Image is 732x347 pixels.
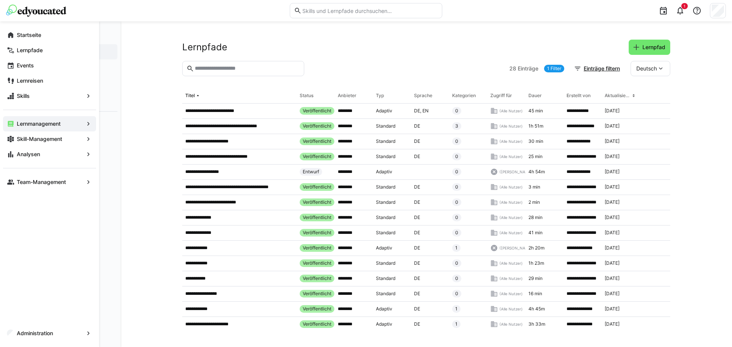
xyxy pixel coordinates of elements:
span: (Alle Nutzer) [499,200,523,205]
span: (Alle Nutzer) [499,184,523,190]
span: Einträge filtern [583,65,621,72]
span: DE [414,321,420,327]
span: (Alle Nutzer) [499,261,523,266]
span: 4h 54m [528,169,545,175]
span: DE [414,306,420,312]
span: (Alle Nutzer) [499,321,523,327]
span: [DATE] [605,245,620,251]
span: Deutsch [636,65,657,72]
span: 0 [455,275,458,281]
input: Skills und Lernpfade durchsuchen… [302,7,438,14]
span: 0 [455,214,458,221]
span: Adaptiv [376,321,392,327]
span: Standard [376,214,395,221]
span: (Alle Nutzer) [499,306,523,312]
span: Veröffentlicht [303,184,331,190]
span: 1 [455,306,457,312]
span: 28 [509,65,516,72]
span: [DATE] [605,199,620,205]
span: (Alle Nutzer) [499,108,523,114]
button: Lernpfad [629,40,670,55]
div: Typ [376,93,384,99]
span: ([PERSON_NAME]) [499,245,534,251]
span: Standard [376,260,395,266]
div: Kategorien [452,93,476,99]
span: Veröffentlicht [303,321,331,327]
span: 30 min [528,138,543,144]
span: (Alle Nutzer) [499,291,523,296]
span: Einträge [518,65,538,72]
span: [DATE] [605,230,620,236]
span: [DATE] [605,108,620,114]
span: Veröffentlicht [303,230,331,236]
span: (Alle Nutzer) [499,123,523,129]
span: 0 [455,260,458,266]
span: [DATE] [605,214,620,221]
span: Veröffentlicht [303,260,331,266]
span: Veröffentlicht [303,123,331,129]
span: Veröffentlicht [303,138,331,144]
span: Adaptiv [376,108,392,114]
span: 29 min [528,275,543,281]
span: 1h 23m [528,260,544,266]
span: [DATE] [605,138,620,144]
span: Veröffentlicht [303,214,331,221]
span: Standard [376,184,395,190]
span: Entwurf [303,169,319,175]
span: 28 min [528,214,543,221]
span: 1 [684,4,685,8]
span: 0 [455,230,458,236]
span: 0 [455,169,458,175]
span: 2 min [528,199,540,205]
span: (Alle Nutzer) [499,230,523,235]
span: 0 [455,154,458,160]
span: Standard [376,275,395,281]
span: DE [414,214,420,221]
span: DE [414,245,420,251]
span: (Alle Nutzer) [499,139,523,144]
span: 41 min [528,230,543,236]
span: Veröffentlicht [303,245,331,251]
span: ([PERSON_NAME]) [499,169,534,174]
span: DE [414,260,420,266]
span: Veröffentlicht [303,275,331,281]
span: [DATE] [605,291,620,297]
span: [DATE] [605,154,620,160]
span: Standard [376,123,395,129]
span: 1 [455,245,457,251]
span: 3 [455,123,458,129]
span: Standard [376,154,395,160]
span: Standard [376,199,395,205]
span: 0 [455,138,458,144]
span: 1 [455,321,457,327]
span: 3 min [528,184,540,190]
div: Dauer [528,93,542,99]
a: 1 Filter [544,65,564,72]
span: DE [414,291,420,297]
span: DE [414,154,420,160]
span: DE [414,275,420,281]
span: DE [414,184,420,190]
div: Zugriff für [490,93,512,99]
span: Adaptiv [376,169,392,175]
span: (Alle Nutzer) [499,154,523,159]
span: [DATE] [605,260,620,266]
span: Veröffentlicht [303,306,331,312]
span: Veröffentlicht [303,108,331,114]
span: DE [414,199,420,205]
span: 0 [455,184,458,190]
span: 3h 33m [528,321,545,327]
span: DE, EN [414,108,429,114]
div: Titel [185,93,195,99]
span: Adaptiv [376,306,392,312]
span: [DATE] [605,123,620,129]
span: Standard [376,291,395,297]
span: 2h 20m [528,245,544,251]
span: Veröffentlicht [303,154,331,160]
span: 25 min [528,154,543,160]
div: Erstellt von [567,93,591,99]
div: Sprache [414,93,432,99]
div: Anbieter [338,93,356,99]
h2: Lernpfade [182,42,227,53]
span: (Alle Nutzer) [499,276,523,281]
